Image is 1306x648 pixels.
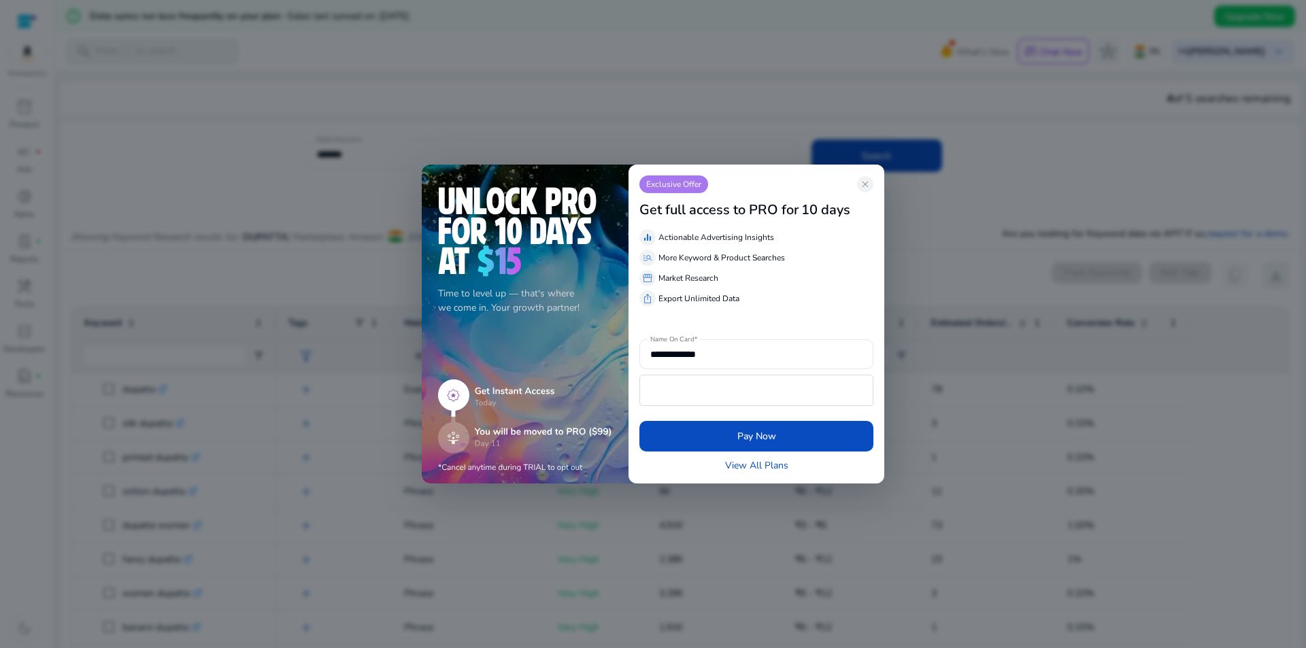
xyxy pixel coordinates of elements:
mat-label: Name On Card [650,335,694,344]
h3: Get full access to PRO for [639,202,799,218]
p: Actionable Advertising Insights [658,231,774,243]
span: ios_share [642,293,653,304]
p: More Keyword & Product Searches [658,252,785,264]
button: Pay Now [639,421,873,451]
p: Exclusive Offer [639,175,708,193]
span: close [860,179,871,190]
span: storefront [642,273,653,284]
p: Market Research [658,272,718,284]
span: Pay Now [737,429,776,443]
p: Time to level up — that's where we come in. Your growth partner! [438,286,612,315]
span: equalizer [642,232,653,243]
a: View All Plans [725,458,788,473]
p: Export Unlimited Data [658,292,739,305]
span: manage_search [642,252,653,263]
iframe: Secure payment input frame [647,377,866,404]
h3: 10 days [801,202,850,218]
